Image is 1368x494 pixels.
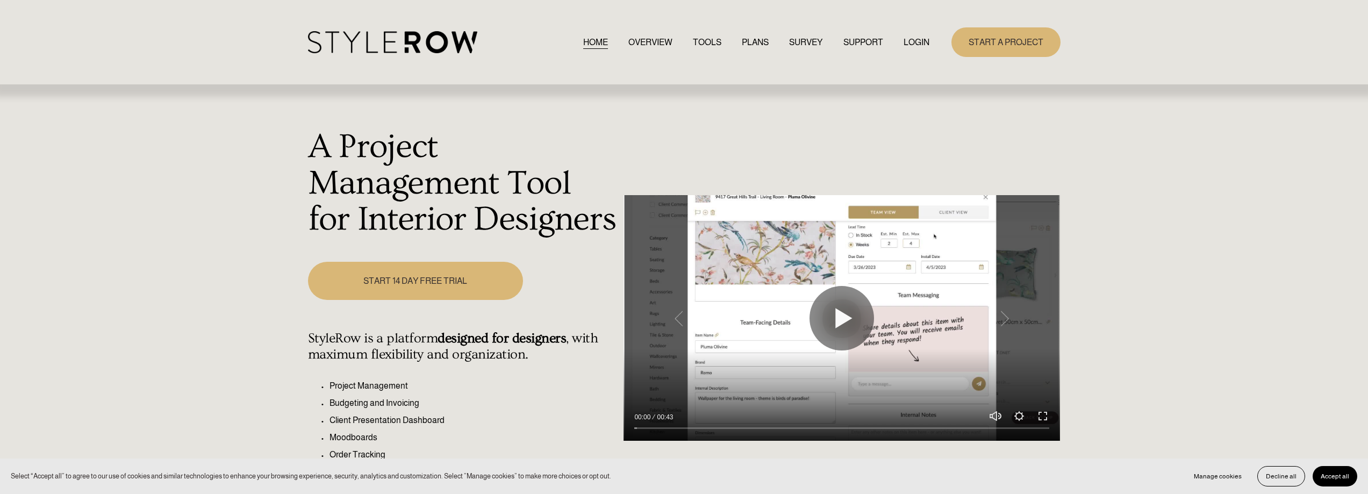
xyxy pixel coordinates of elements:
img: StyleRow [308,31,477,53]
span: Accept all [1321,472,1349,480]
div: Duration [653,412,676,423]
a: OVERVIEW [628,35,672,49]
p: Client Presentation Dashboard [330,414,618,427]
button: Manage cookies [1186,466,1250,486]
a: START 14 DAY FREE TRIAL [308,262,523,300]
input: Seek [634,424,1049,432]
p: Select “Accept all” to agree to our use of cookies and similar technologies to enhance your brows... [11,471,611,481]
a: folder dropdown [843,35,883,49]
a: PLANS [742,35,769,49]
h4: StyleRow is a platform , with maximum flexibility and organization. [308,331,618,363]
span: SUPPORT [843,36,883,49]
button: Play [810,286,874,350]
a: LOGIN [904,35,929,49]
p: Budgeting and Invoicing [330,397,618,410]
button: Decline all [1257,466,1305,486]
p: Moodboards [330,431,618,444]
a: TOOLS [693,35,721,49]
p: Project Management [330,380,618,392]
div: Current time [634,412,653,423]
span: Decline all [1266,472,1297,480]
button: Accept all [1313,466,1357,486]
a: HOME [583,35,608,49]
a: START A PROJECT [951,27,1061,57]
strong: designed for designers [438,331,566,346]
h1: A Project Management Tool for Interior Designers [308,129,618,238]
a: SURVEY [789,35,822,49]
p: Order Tracking [330,448,618,461]
span: Manage cookies [1194,472,1242,480]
